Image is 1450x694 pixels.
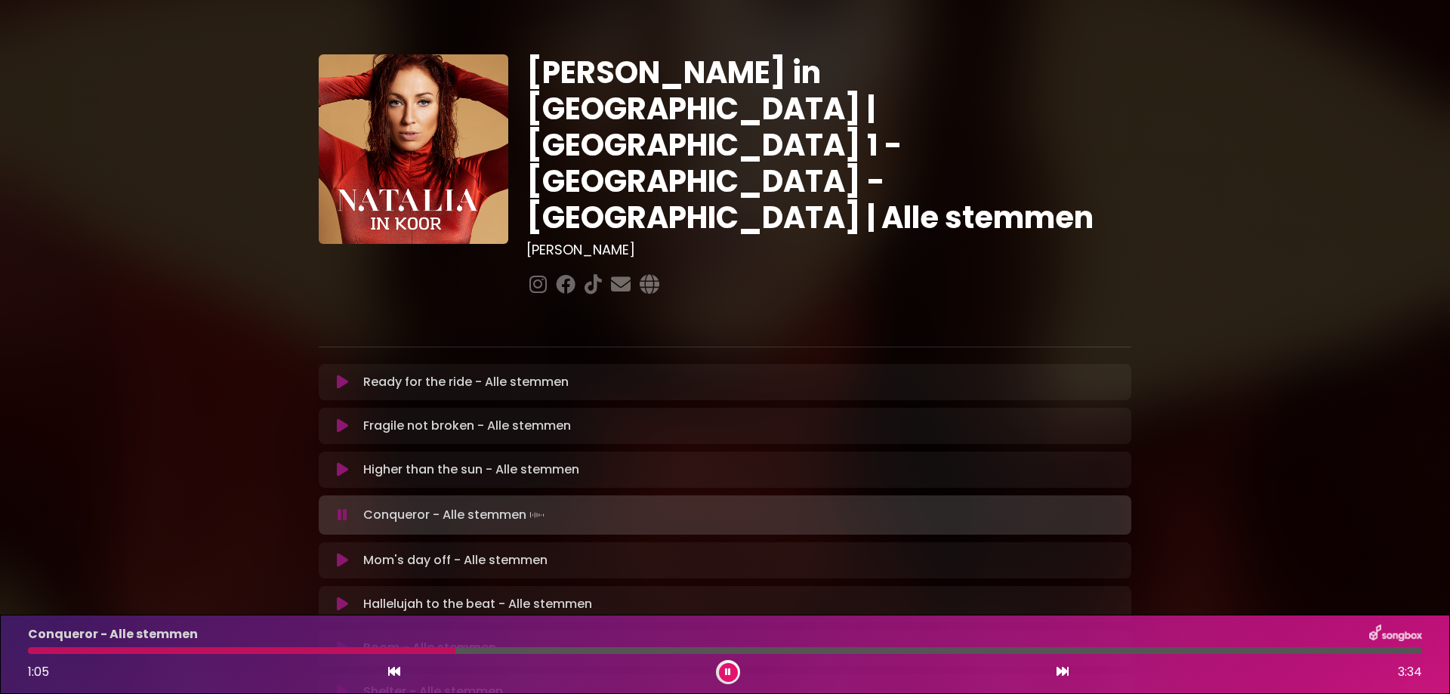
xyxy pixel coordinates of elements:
span: 1:05 [28,663,49,680]
img: songbox-logo-white.png [1369,625,1422,644]
img: waveform4.gif [526,504,548,526]
span: 3:34 [1398,663,1422,681]
p: Mom's day off - Alle stemmen [363,551,548,569]
p: Conqueror - Alle stemmen [28,625,198,643]
h3: [PERSON_NAME] [526,242,1131,258]
p: Hallelujah to the beat - Alle stemmen [363,595,592,613]
p: Ready for the ride - Alle stemmen [363,373,569,391]
p: Conqueror - Alle stemmen [363,504,548,526]
img: YTVS25JmS9CLUqXqkEhs [319,54,508,244]
p: Higher than the sun - Alle stemmen [363,461,579,479]
h1: [PERSON_NAME] in [GEOGRAPHIC_DATA] | [GEOGRAPHIC_DATA] 1 - [GEOGRAPHIC_DATA] - [GEOGRAPHIC_DATA] ... [526,54,1131,236]
p: Fragile not broken - Alle stemmen [363,417,571,435]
